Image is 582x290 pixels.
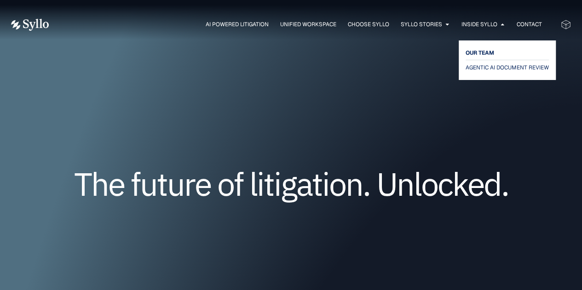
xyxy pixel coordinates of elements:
[67,20,542,29] nav: Menu
[280,20,336,28] a: Unified Workspace
[466,47,494,58] span: OUR TEAM
[67,20,542,29] div: Menu Toggle
[348,20,389,28] a: Choose Syllo
[466,47,549,58] a: OUR TEAM
[466,62,549,73] a: AGENTIC AI DOCUMENT REVIEW
[206,20,269,28] a: AI Powered Litigation
[11,19,49,31] img: Vector
[517,20,542,28] a: Contact
[461,20,497,28] a: Inside Syllo
[66,169,516,199] h1: The future of litigation. Unlocked.
[401,20,442,28] a: Syllo Stories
